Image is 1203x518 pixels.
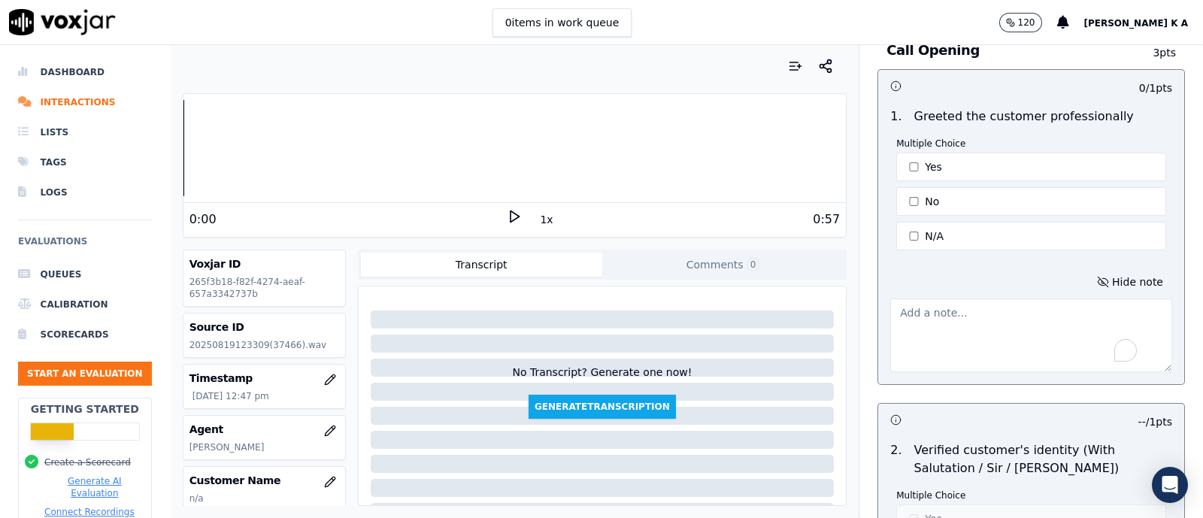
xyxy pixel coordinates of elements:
p: [PERSON_NAME] [189,441,339,453]
p: 265f3b18-f82f-4274-aeaf-657a3342737b [189,276,339,300]
p: -- / 1 pts [1138,414,1172,429]
p: 20250819123309(37466).wav [189,339,339,351]
textarea: To enrich screen reader interactions, please activate Accessibility in Grammarly extension settings [890,298,1172,372]
a: Logs [18,177,152,208]
div: 0:57 [813,211,840,229]
button: 0items in work queue [492,8,632,37]
button: Generate AI Evaluation [44,475,145,499]
h3: Timestamp [189,371,339,386]
a: Dashboard [18,57,152,87]
a: Scorecards [18,320,152,350]
p: Verified customer's identity (With Salutation / Sir / [PERSON_NAME]) [914,441,1173,477]
h2: Getting Started [31,401,139,417]
a: Queues [18,259,152,289]
a: Tags [18,147,152,177]
p: Multiple Choice [896,489,1166,501]
h6: Evaluations [18,232,152,259]
button: GenerateTranscription [529,395,676,419]
button: Connect Recordings [44,506,135,518]
img: voxjar logo [9,9,116,35]
h3: Voxjar ID [189,256,339,271]
button: Yes [896,153,1166,181]
a: Interactions [18,87,152,117]
button: 120 [999,13,1042,32]
button: No [896,187,1166,216]
p: 0 / 1 pts [1139,80,1172,95]
div: 0:00 [189,211,217,229]
p: 2 . [884,441,908,477]
p: 1 . [884,108,908,126]
h3: Customer Name [189,473,339,488]
button: 120 [999,13,1057,32]
span: [PERSON_NAME] K A [1084,18,1189,29]
p: [DATE] 12:47 pm [192,390,339,402]
button: N/A [896,222,1166,250]
button: 1x [537,209,556,230]
button: Transcript [361,253,602,277]
p: 120 [1018,17,1035,29]
h3: Source ID [189,320,339,335]
p: n/a [189,492,339,504]
p: 3 pts [1128,45,1176,60]
h3: Call Opening [886,41,1128,60]
button: Comments [602,253,844,277]
button: Create a Scorecard [44,456,131,468]
div: No Transcript? Generate one now! [512,365,692,395]
button: Hide note [1088,271,1172,292]
p: Multiple Choice [896,138,1166,150]
a: Calibration [18,289,152,320]
button: Start an Evaluation [18,362,152,386]
h3: Agent [189,422,339,437]
a: Lists [18,117,152,147]
span: 0 [747,258,760,271]
p: Greeted the customer professionally [914,108,1134,126]
div: Open Intercom Messenger [1152,467,1188,503]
